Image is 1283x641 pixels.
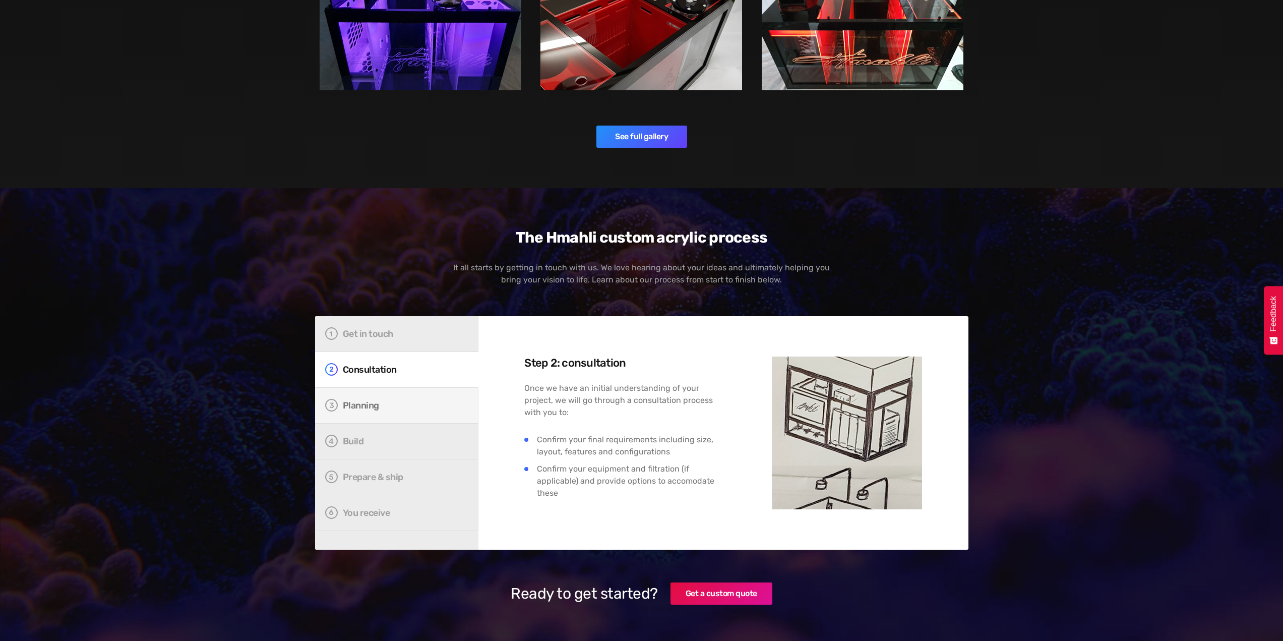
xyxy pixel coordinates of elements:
li: Confirm your final requirements including size, layout, features and configurations [524,434,715,458]
div: Build [343,436,463,446]
div: Consultation [343,365,463,375]
h4: Step 2: consultation [524,357,715,370]
a: Get a custom quote [670,582,772,605]
p: It all starts by getting in touch with us. We love hearing about your ideas and ultimately helpin... [448,262,836,286]
li: Confirm your equipment and filtration (if applicable) and provide options to accomodate these [524,463,715,499]
div: Planning [343,400,463,411]
div: Prepare & ship [343,472,463,482]
a: See full gallery [596,126,687,148]
div: You receive [343,508,463,518]
p: Once we have an initial understanding of your project, we will go through a consultation process ... [524,382,715,419]
h3: The Hmahli custom acrylic process [448,228,836,247]
span: Feedback [1269,296,1278,331]
h4: Ready to get started? [511,585,658,603]
button: Feedback - Show survey [1264,286,1283,355]
div: Get in touch [343,329,463,339]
